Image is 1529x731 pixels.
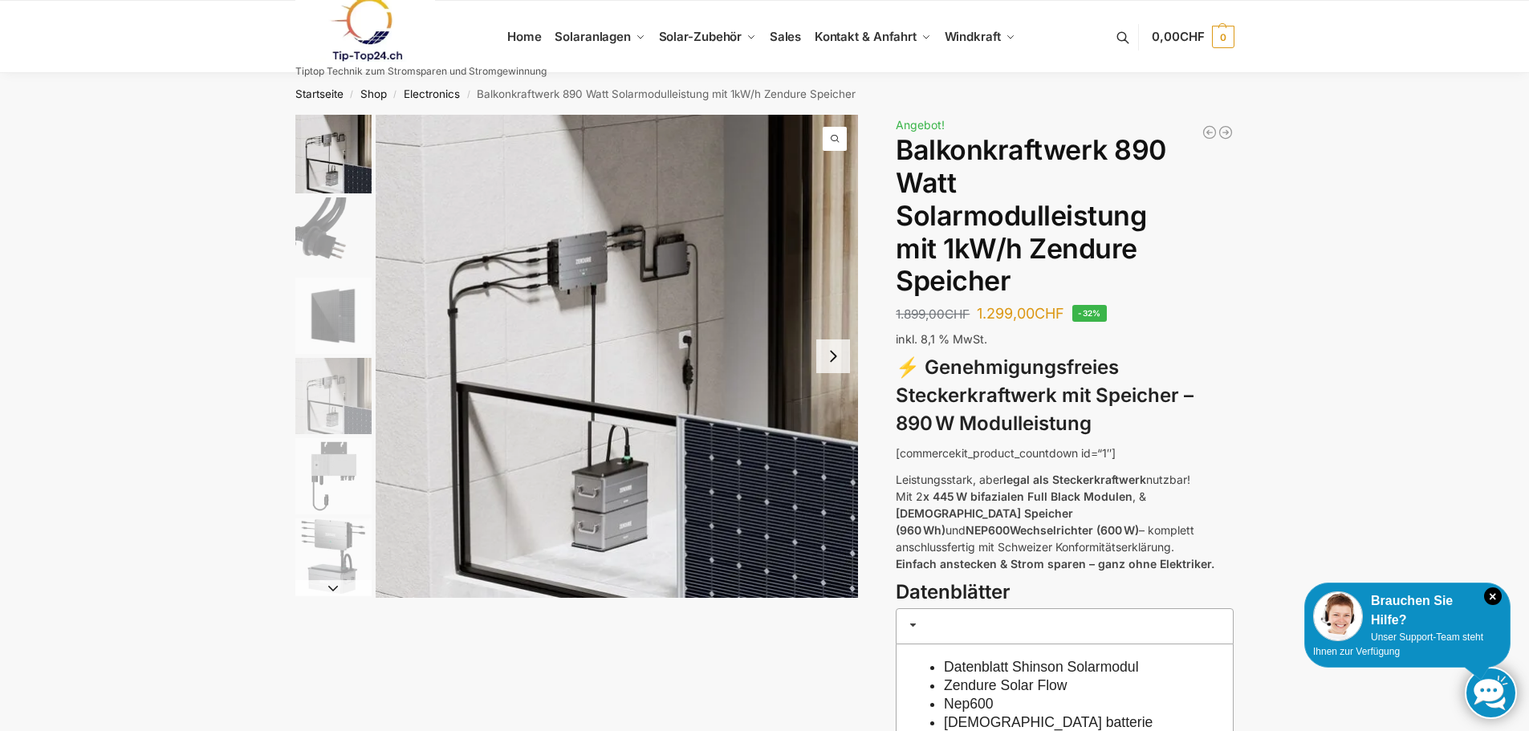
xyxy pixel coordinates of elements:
[896,506,1073,537] strong: [DEMOGRAPHIC_DATA] Speicher (960 Wh)
[896,134,1234,298] h1: Balkonkraftwerk 890 Watt Solarmodulleistung mit 1kW/h Zendure Speicher
[460,88,477,101] span: /
[1202,124,1218,140] a: Balkonkraftwerk 890 Watt Solarmodulleistung mit 2kW/h Zendure Speicher
[295,358,372,434] img: Zendure-solar-flow-Batteriespeicher für Balkonkraftwerke
[945,29,1001,44] span: Windkraft
[966,523,1139,537] strong: NEP600Wechselrichter (600 W)
[404,87,460,100] a: Electronics
[555,29,631,44] span: Solaranlagen
[1035,305,1064,322] span: CHF
[291,275,372,355] li: 3 / 6
[376,115,859,598] img: Zendure-solar-flow-Batteriespeicher für Balkonkraftwerke
[923,489,1133,503] strong: x 445 W bifazialen Full Black Modulen
[896,471,1234,572] p: Leistungsstark, aber nutzbar! Mit 2 , & und – komplett anschlussfertig mit Schweizer Konformitäts...
[376,115,859,598] a: Znedure solar flow Batteriespeicher fuer BalkonkraftwerkeZnedure solar flow Batteriespeicher fuer...
[944,696,994,712] a: Nep600
[937,1,1022,73] a: Windkraft
[295,438,372,514] img: nep-microwechselrichter-600w
[1152,13,1234,61] a: 0,00CHF 0
[548,1,652,73] a: Solaranlagen
[944,677,1067,693] a: Zendure Solar Flow
[1313,591,1363,641] img: Customer service
[1218,124,1234,140] a: Steckerkraftwerk mit 4 KW Speicher und 8 Solarmodulen mit 3600 Watt
[977,305,1064,322] bdi: 1.299,00
[295,278,372,354] img: Maysun
[295,115,372,193] img: Zendure-solar-flow-Batteriespeicher für Balkonkraftwerke
[291,436,372,516] li: 5 / 6
[295,197,372,274] img: Anschlusskabel-3meter_schweizer-stecker
[816,339,850,373] button: Next slide
[1072,305,1107,322] span: -32%
[815,29,917,44] span: Kontakt & Anfahrt
[295,518,372,595] img: Zendure-Solaflow
[295,580,372,596] button: Next slide
[896,354,1234,437] h3: ⚡ Genehmigungsfreies Steckerkraftwerk mit Speicher – 890 W Modulleistung
[896,332,987,346] span: inkl. 8,1 % MwSt.
[1212,26,1234,48] span: 0
[896,579,1234,607] h3: Datenblätter
[944,659,1139,675] a: Datenblatt Shinson Solarmodul
[387,88,404,101] span: /
[376,115,859,598] li: 1 / 6
[291,516,372,596] li: 6 / 6
[360,87,387,100] a: Shop
[1003,473,1146,486] strong: legal als Steckerkraftwerk
[295,67,547,76] p: Tiptop Technik zum Stromsparen und Stromgewinnung
[659,29,742,44] span: Solar-Zubehör
[896,557,1214,571] strong: Einfach anstecken & Strom sparen – ganz ohne Elektriker.
[266,73,1263,115] nav: Breadcrumb
[807,1,937,73] a: Kontakt & Anfahrt
[344,88,360,101] span: /
[1313,632,1483,657] span: Unser Support-Team steht Ihnen zur Verfügung
[896,307,970,322] bdi: 1.899,00
[945,307,970,322] span: CHF
[291,195,372,275] li: 2 / 6
[1313,591,1502,630] div: Brauchen Sie Hilfe?
[896,118,945,132] span: Angebot!
[291,355,372,436] li: 4 / 6
[1180,29,1205,44] span: CHF
[762,1,807,73] a: Sales
[1152,29,1204,44] span: 0,00
[291,115,372,195] li: 1 / 6
[295,87,344,100] a: Startseite
[652,1,762,73] a: Solar-Zubehör
[896,445,1234,461] p: [commercekit_product_countdown id=“1″]
[1484,587,1502,605] i: Schließen
[770,29,802,44] span: Sales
